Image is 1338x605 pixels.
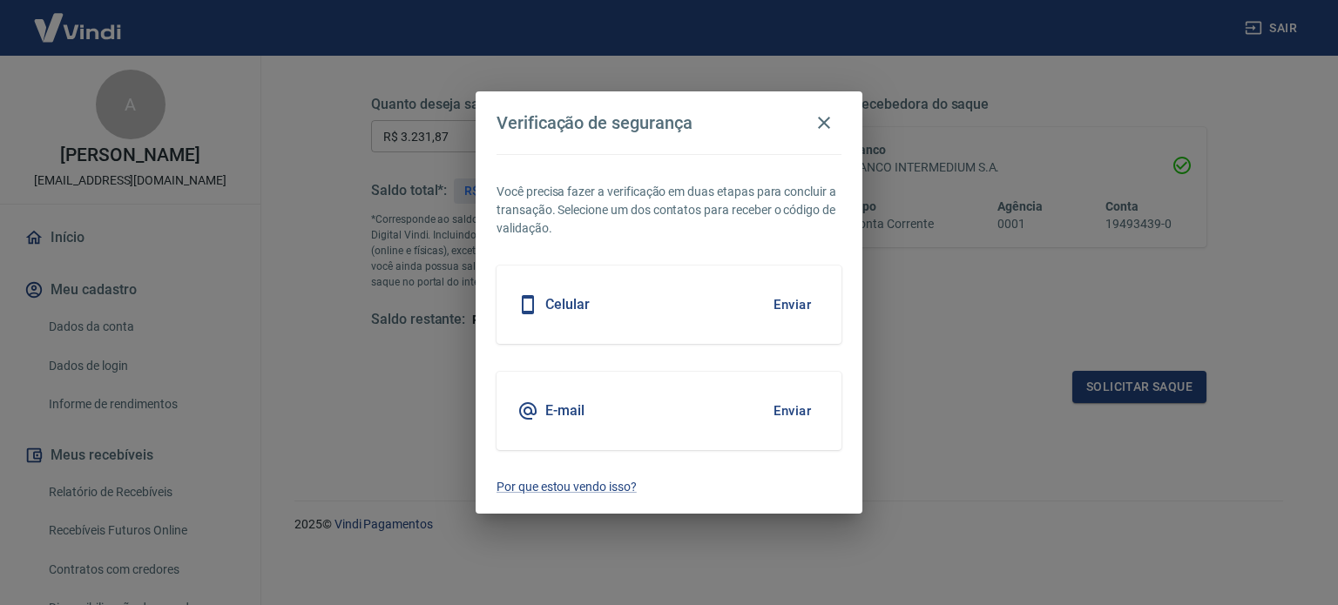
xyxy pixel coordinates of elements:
[545,402,585,420] h5: E-mail
[497,478,841,496] a: Por que estou vendo isso?
[764,286,821,323] button: Enviar
[497,183,841,238] p: Você precisa fazer a verificação em duas etapas para concluir a transação. Selecione um dos conta...
[764,393,821,429] button: Enviar
[545,296,590,313] h5: Celular
[497,112,693,133] h4: Verificação de segurança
